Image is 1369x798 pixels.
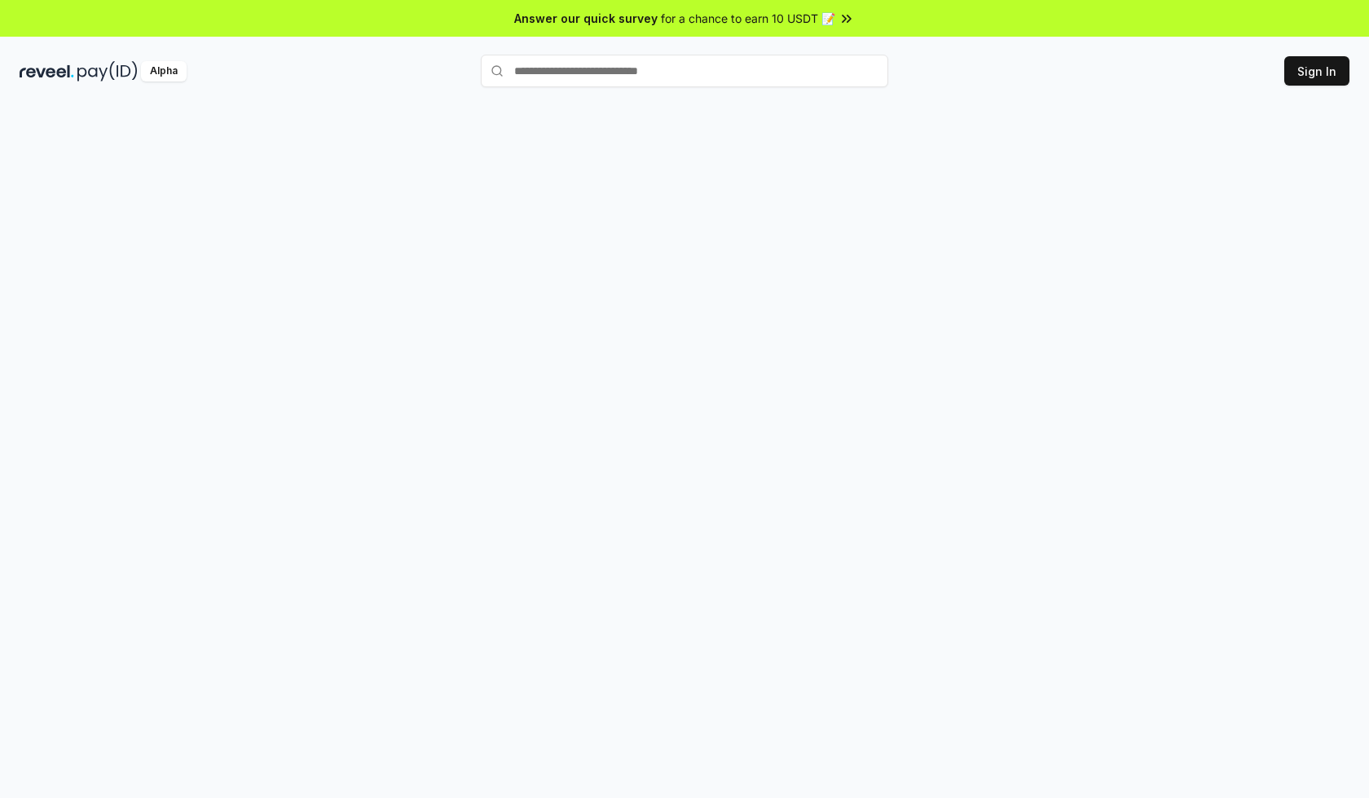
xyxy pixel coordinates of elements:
[20,61,74,82] img: reveel_dark
[1284,56,1349,86] button: Sign In
[514,10,658,27] span: Answer our quick survey
[141,61,187,82] div: Alpha
[77,61,138,82] img: pay_id
[661,10,835,27] span: for a chance to earn 10 USDT 📝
